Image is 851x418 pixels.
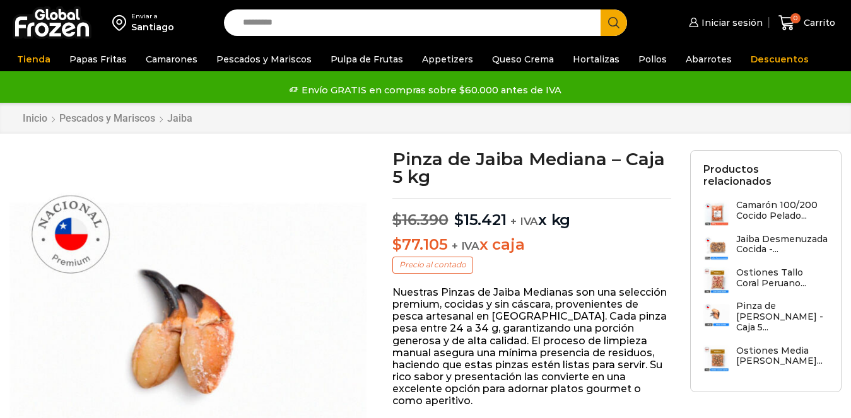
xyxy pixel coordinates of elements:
a: Camarones [139,47,204,71]
a: Ostiones Tallo Coral Peruano... [703,267,828,294]
span: 0 [790,13,801,23]
a: Appetizers [416,47,479,71]
a: Tienda [11,47,57,71]
a: Abarrotes [679,47,738,71]
a: Iniciar sesión [686,10,763,35]
a: Descuentos [744,47,815,71]
h2: Productos relacionados [703,163,828,187]
h3: Ostiones Media [PERSON_NAME]... [736,345,828,367]
a: 0 Carrito [775,8,838,38]
span: $ [454,211,464,229]
a: Ostiones Media [PERSON_NAME]... [703,345,828,373]
h3: Camarón 100/200 Cocido Pelado... [736,200,828,221]
span: Carrito [801,16,835,29]
a: Inicio [22,112,48,124]
span: + IVA [510,215,538,228]
span: + IVA [452,240,479,252]
a: Pulpa de Frutas [324,47,409,71]
a: Jaiba [167,112,193,124]
p: Precio al contado [392,257,473,273]
button: Search button [601,9,627,36]
a: Queso Crema [486,47,560,71]
p: Nuestras Pinzas de Jaiba Medianas son una selección premium, cocidas y sin cáscara, provenientes ... [392,286,671,407]
p: x caja [392,236,671,254]
bdi: 15.421 [454,211,506,229]
bdi: 77.105 [392,235,447,253]
nav: Breadcrumb [22,112,193,124]
p: x kg [392,198,671,229]
a: Jaiba Desmenuzada Cocida -... [703,234,828,261]
span: Iniciar sesión [698,16,763,29]
img: address-field-icon.svg [112,12,131,33]
h3: Pinza de [PERSON_NAME] - Caja 5... [736,301,828,332]
a: Pescados y Mariscos [59,112,156,124]
a: Camarón 100/200 Cocido Pelado... [703,200,828,227]
h3: Jaiba Desmenuzada Cocida -... [736,234,828,255]
h3: Ostiones Tallo Coral Peruano... [736,267,828,289]
div: Santiago [131,21,174,33]
bdi: 16.390 [392,211,448,229]
span: $ [392,235,402,253]
a: Papas Fritas [63,47,133,71]
a: Pescados y Mariscos [210,47,318,71]
span: $ [392,211,402,229]
a: Pollos [632,47,673,71]
div: Enviar a [131,12,174,21]
a: Pinza de [PERSON_NAME] - Caja 5... [703,301,828,339]
a: Hortalizas [566,47,626,71]
h1: Pinza de Jaiba Mediana – Caja 5 kg [392,150,671,185]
